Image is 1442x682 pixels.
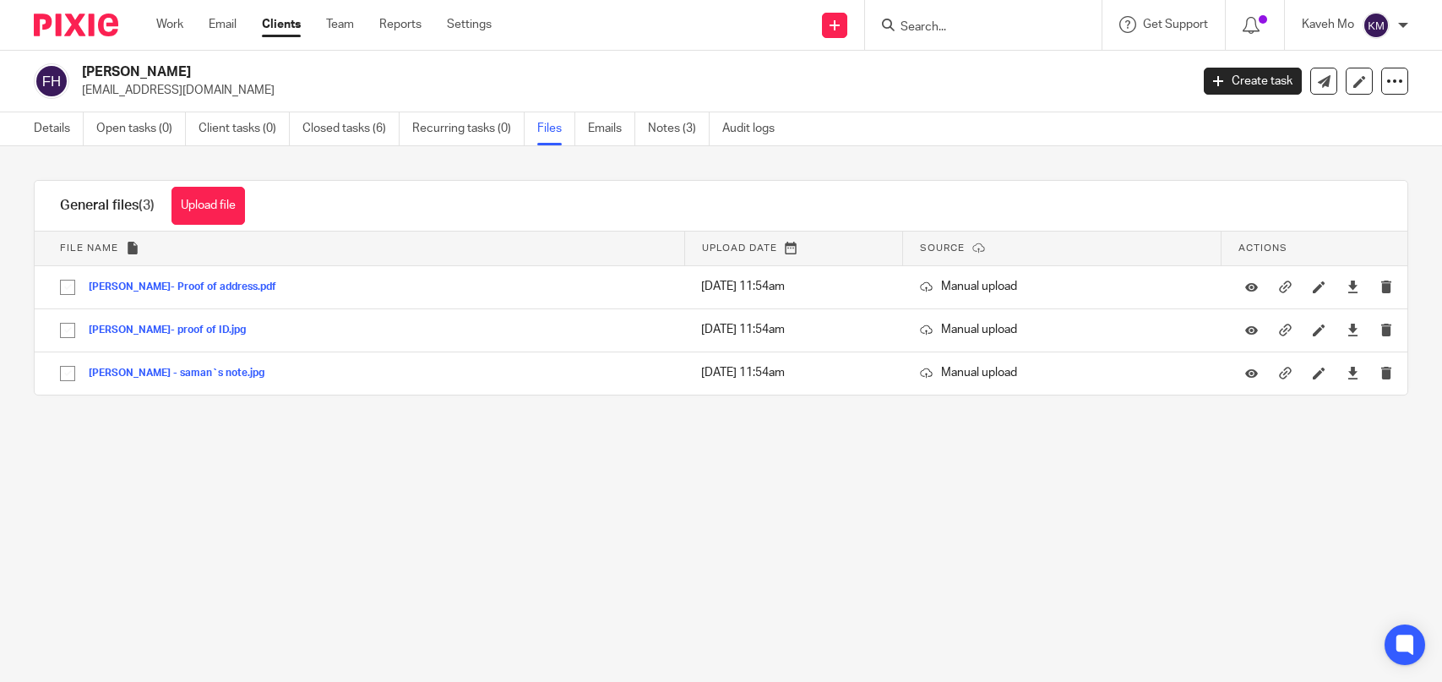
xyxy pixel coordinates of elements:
[412,112,525,145] a: Recurring tasks (0)
[82,63,959,81] h2: [PERSON_NAME]
[722,112,787,145] a: Audit logs
[701,364,886,381] p: [DATE] 11:54am
[1347,364,1359,381] a: Download
[326,16,354,33] a: Team
[379,16,422,33] a: Reports
[89,325,258,336] button: [PERSON_NAME]- proof of ID.jpg
[920,364,1205,381] p: Manual upload
[1363,12,1390,39] img: svg%3E
[34,14,118,36] img: Pixie
[34,63,69,99] img: svg%3E
[139,199,155,212] span: (3)
[702,243,777,253] span: Upload date
[52,314,84,346] input: Select
[1204,68,1302,95] a: Create task
[1347,278,1359,295] a: Download
[52,271,84,303] input: Select
[920,278,1205,295] p: Manual upload
[1238,243,1287,253] span: Actions
[447,16,492,33] a: Settings
[899,20,1051,35] input: Search
[920,321,1205,338] p: Manual upload
[588,112,635,145] a: Emails
[34,112,84,145] a: Details
[648,112,710,145] a: Notes (3)
[701,278,886,295] p: [DATE] 11:54am
[209,16,237,33] a: Email
[52,357,84,390] input: Select
[82,82,1178,99] p: [EMAIL_ADDRESS][DOMAIN_NAME]
[60,197,155,215] h1: General files
[60,243,118,253] span: File name
[89,281,289,293] button: [PERSON_NAME]- Proof of address.pdf
[89,368,277,379] button: [PERSON_NAME] - saman`s note.jpg
[302,112,400,145] a: Closed tasks (6)
[537,112,575,145] a: Files
[1302,16,1354,33] p: Kaveh Mo
[920,243,965,253] span: Source
[1143,19,1208,30] span: Get Support
[262,16,301,33] a: Clients
[1347,321,1359,338] a: Download
[171,187,245,225] button: Upload file
[199,112,290,145] a: Client tasks (0)
[701,321,886,338] p: [DATE] 11:54am
[96,112,186,145] a: Open tasks (0)
[156,16,183,33] a: Work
